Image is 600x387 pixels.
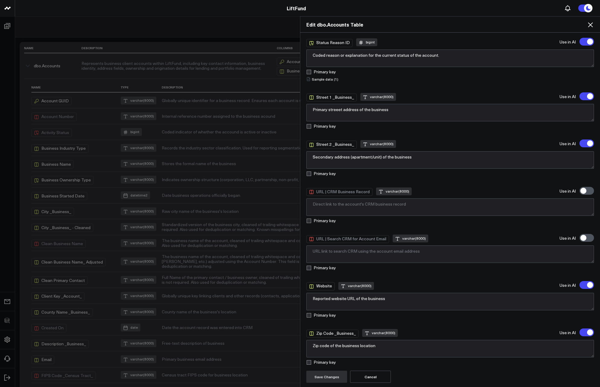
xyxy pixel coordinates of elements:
[306,141,357,149] div: Street 2 _Business_
[306,69,336,74] label: Primary key
[579,187,594,195] label: 'URL | CRM Business Record' will be included in AI searches
[560,331,576,335] label: Use in AI
[306,218,336,223] label: Primary key
[350,371,391,383] button: Cancel
[306,371,347,383] button: Save Changes
[306,293,594,310] textarea: Reported website URL of the business
[560,189,576,193] label: Use in AI
[306,39,353,47] div: Status Reason ID
[306,50,594,67] textarea: Coded reason or explanation for the current status of the account.
[560,283,576,287] label: Use in AI
[306,171,336,176] label: Primary key
[306,235,389,243] div: URL | Search CRM for Account Email
[306,245,594,263] textarea: URL link to search CRM using the account email address
[338,282,374,290] div: varchar(8000)
[362,329,398,337] div: varchar(8000)
[579,281,594,289] label: 'Website' will be excluded from AI searches
[579,328,594,336] label: 'Zip Code _Business_' will be excluded from AI searches
[579,139,594,147] label: 'Street 2 _Business_' will be excluded from AI searches
[356,38,377,46] div: bigint
[376,187,412,195] div: varchar(8000)
[306,104,594,121] textarea: Primary streeet address of the business
[306,94,357,101] div: Street 1 _Business_
[560,142,576,146] label: Use in AI
[360,140,396,148] div: varchar(8000)
[306,198,594,216] textarea: Direct link to the account's CRM business record
[306,360,336,365] label: Primary key
[579,92,594,100] label: 'Street 1 _Business_' will be excluded from AI searches
[393,235,428,242] div: varchar(8000)
[560,236,576,240] label: Use in AI
[306,313,336,318] label: Primary key
[560,94,576,99] label: Use in AI
[306,77,338,82] summary: Sample data (1)
[560,40,576,44] label: Use in AI
[306,21,594,28] h2: Edit dbo.Accounts Table
[306,188,372,196] div: URL | CRM Business Record
[360,93,396,101] div: varchar(8000)
[306,330,359,337] div: Zip Code _Business_
[306,151,594,169] textarea: Secondary address (apartment/unit) of the business
[579,38,594,46] label: 'Status Reason ID' will be excluded from AI searches
[306,340,594,357] textarea: Zip code of the business location
[287,5,306,11] a: LiftFund
[306,124,336,129] label: Primary key
[306,265,336,270] label: Primary key
[306,282,335,290] div: Website
[579,234,594,242] label: 'URL | Search CRM for Account Email' will be included in AI searches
